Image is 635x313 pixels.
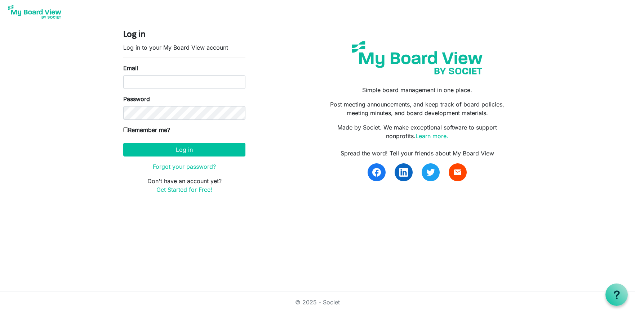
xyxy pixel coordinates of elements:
p: Simple board management in one place. [323,86,512,94]
img: facebook.svg [372,168,381,177]
img: twitter.svg [426,168,435,177]
button: Log in [123,143,245,156]
div: Spread the word! Tell your friends about My Board View [323,149,512,158]
label: Remember me? [123,126,170,134]
a: email [449,163,467,181]
label: Email [123,64,138,72]
img: linkedin.svg [399,168,408,177]
label: Password [123,95,150,103]
p: Made by Societ. We make exceptional software to support nonprofits. [323,123,512,140]
p: Log in to your My Board View account [123,43,245,52]
a: Get Started for Free! [156,186,212,193]
p: Post meeting announcements, and keep track of board policies, meeting minutes, and board developm... [323,100,512,117]
a: Learn more. [416,132,448,140]
h4: Log in [123,30,245,40]
img: my-board-view-societ.svg [346,36,488,80]
a: © 2025 - Societ [295,299,340,306]
span: email [453,168,462,177]
p: Don't have an account yet? [123,177,245,194]
input: Remember me? [123,127,128,132]
img: My Board View Logo [6,3,63,21]
a: Forgot your password? [153,163,216,170]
